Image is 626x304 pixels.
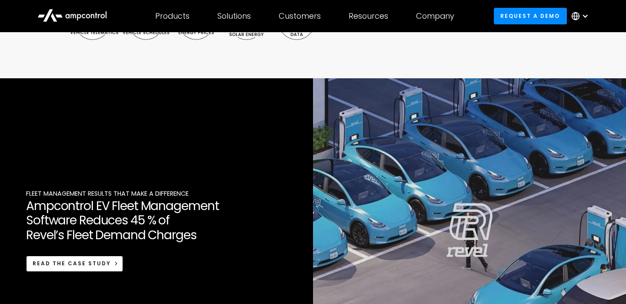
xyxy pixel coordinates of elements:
[279,11,321,21] div: Customers
[349,11,388,21] div: Resources
[416,11,454,21] div: Company
[26,189,287,198] div: Fleet management RESULTS THAT MAKE A DIFFERenCE
[155,11,190,21] div: Products
[217,11,251,21] div: Solutions
[33,260,111,267] span: READ THE CASE STUDY
[494,8,567,24] a: Request a demo
[26,256,123,272] a: READ THE CASE STUDY
[26,199,287,243] h2: Ampcontrol EV Fleet Management Software Reduces 45 % of Revel’s Fleet Demand Charges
